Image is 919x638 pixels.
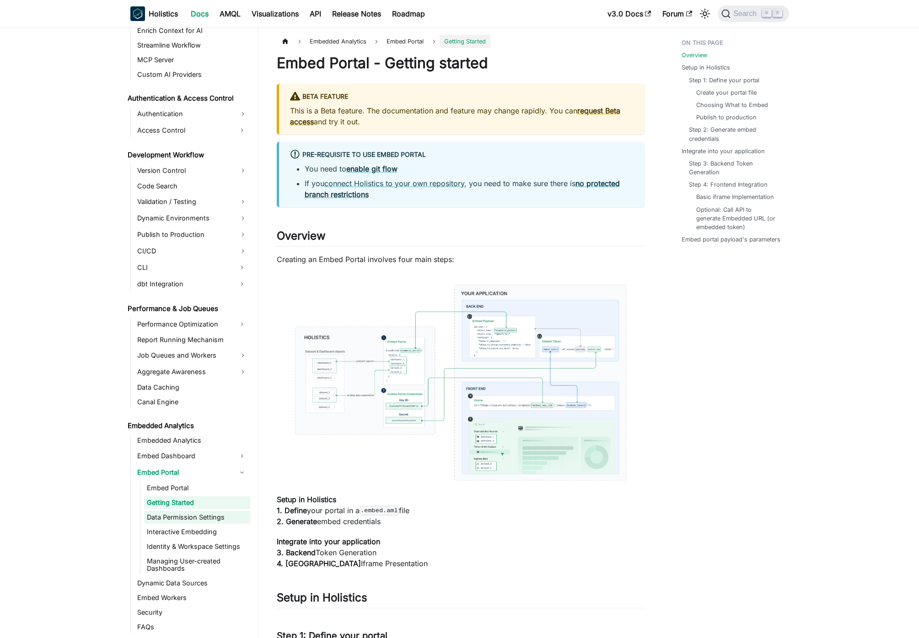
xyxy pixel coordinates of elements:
a: Setup in Holistics [682,63,730,72]
a: FAQs [134,621,250,633]
a: Performance Optimization [134,317,234,332]
a: Security [134,606,250,619]
a: Streamline Workflow [134,39,250,52]
img: Holistics [130,6,145,21]
a: Getting Started [144,496,250,509]
strong: Setup in Holistics [277,495,336,504]
li: If you , you need to make sure there is [305,178,634,200]
a: MCP Server [134,54,250,66]
a: Authentication [134,107,250,121]
a: Dynamic Environments [134,211,250,225]
strong: 1. Define [277,506,307,515]
a: Step 4: Frontend Integration [689,180,768,189]
button: Expand sidebar category 'CLI' [234,260,250,275]
a: Choosing What to Embed [696,101,768,109]
a: Integrate into your application [682,147,765,155]
a: Enrich Context for AI [134,24,250,37]
div: BETA FEATURE [290,91,634,103]
strong: 2. Generate [277,517,317,526]
kbd: ⌘ [762,9,771,17]
a: Job Queues and Workers [134,348,250,363]
a: Create your portal file [696,88,757,97]
code: .embed.aml [360,506,399,515]
button: Search (Command+K) [718,5,789,22]
a: Overview [682,51,707,59]
a: Interactive Embedding [144,525,250,538]
a: Roadmap [387,6,430,21]
a: Canal Engine [134,396,250,408]
a: Publish to Production [134,227,250,242]
a: Step 3: Backend Token Generation [689,159,780,177]
span: Embed Portal [387,38,424,45]
nav: Breadcrumbs [277,35,645,48]
a: Embed Workers [134,591,250,604]
a: Home page [277,35,294,48]
a: Performance & Job Queues [125,302,250,315]
a: CLI [134,260,234,275]
a: Step 1: Define your portal [689,76,759,85]
button: Collapse sidebar category 'Embed Portal' [234,465,250,480]
a: Authentication & Access Control [125,92,250,105]
a: Embed Portal [144,482,250,494]
a: Basic iframe Implementation [696,193,774,201]
h2: Overview [277,229,645,247]
a: Code Search [134,180,250,193]
a: Forum [657,6,698,21]
span: Getting Started [440,35,490,48]
a: HolisticsHolistics [130,6,178,21]
button: Switch between dark and light mode (currently light mode) [698,6,712,21]
button: Expand sidebar category 'dbt Integration' [234,277,250,291]
p: your portal in a file embed credentials [277,494,645,527]
a: request Beta access [290,106,620,126]
a: Visualizations [246,6,304,21]
a: Docs [185,6,214,21]
a: Optional: Call API to generate Embedded URL (or embedded token) [696,205,776,232]
a: Embed Portal [382,35,428,48]
a: no protected branch restrictions [305,179,620,199]
a: Release Notes [327,6,387,21]
a: Custom AI Providers [134,68,250,81]
span: Embedded Analytics [305,35,371,48]
a: Access Control [134,123,234,138]
a: Data Caching [134,381,250,394]
b: Holistics [149,8,178,19]
a: Identity & Workspace Settings [144,540,250,553]
h1: Embed Portal - Getting started [277,54,645,72]
p: Creating an Embed Portal involves four main steps: [277,254,645,265]
li: You need to [305,163,634,174]
button: Expand sidebar category 'Performance Optimization' [234,317,250,332]
a: Embedded Analytics [134,434,250,447]
a: Embed Dashboard [134,449,234,463]
nav: Docs sidebar [121,27,258,638]
h2: Setup in Holistics [277,591,645,608]
a: Aggregate Awareness [134,365,250,379]
a: Embedded Analytics [125,419,250,432]
kbd: K [773,9,782,17]
img: Embed Portal Getting Started [277,274,645,491]
a: AMQL [214,6,246,21]
div: Pre-requisite to use Embed Portal [290,149,634,161]
a: Embed Portal [134,465,234,480]
strong: Integrate into your application [277,537,380,546]
a: Version Control [134,163,250,178]
span: Search [731,10,762,18]
a: CI/CD [134,244,250,258]
a: dbt Integration [134,277,234,291]
a: Managing User-created Dashboards [144,555,250,575]
a: Data Permission Settings [144,511,250,524]
strong: 3. Backend [277,548,316,557]
a: Report Running Mechanism [134,333,250,346]
a: Validation / Testing [134,194,250,209]
a: v3.0 Docs [602,6,657,21]
a: API [304,6,327,21]
a: Development Workflow [125,149,250,161]
button: Expand sidebar category 'Embed Dashboard' [234,449,250,463]
p: Token Generation Iframe Presentation [277,536,645,569]
a: Step 2: Generate embed credentials [689,125,780,143]
button: Expand sidebar category 'Access Control' [234,123,250,138]
a: enable git flow [346,164,398,173]
a: Publish to production [696,113,757,122]
a: connect Holistics to your own repository [324,179,464,188]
